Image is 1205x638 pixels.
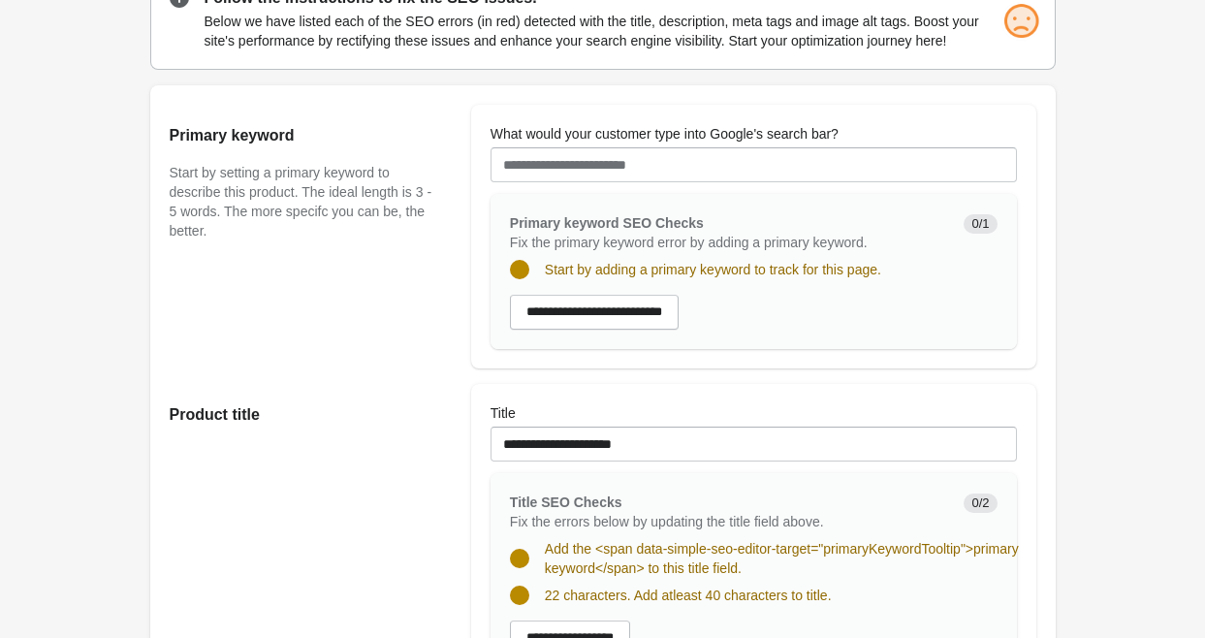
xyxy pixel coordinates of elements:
span: Title SEO Checks [510,494,622,510]
label: Title [491,403,516,423]
span: 22 characters. Add atleast 40 characters to title. [545,588,832,603]
span: 0/2 [964,494,997,513]
h2: Product title [170,403,432,427]
label: What would your customer type into Google's search bar? [491,124,839,144]
span: Start by adding a primary keyword to track for this page. [545,262,881,277]
span: Primary keyword SEO Checks [510,215,704,231]
p: Fix the errors below by updating the title field above. [510,512,949,531]
h2: Primary keyword [170,124,432,147]
img: sad.png [1001,2,1040,41]
p: Below we have listed each of the SEO errors (in red) detected with the title, description, meta t... [205,12,1036,50]
p: Fix the primary keyword error by adding a primary keyword. [510,233,949,252]
span: 0/1 [964,214,997,234]
span: Add the <span data-simple-seo-editor-target="primaryKeywordTooltip">primary keyword</span> to thi... [545,541,1019,576]
body: Rich Text Area. Press ALT-0 for help. [16,16,507,447]
p: Start by setting a primary keyword to describe this product. The ideal length is 3 - 5 words. The... [170,163,432,240]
